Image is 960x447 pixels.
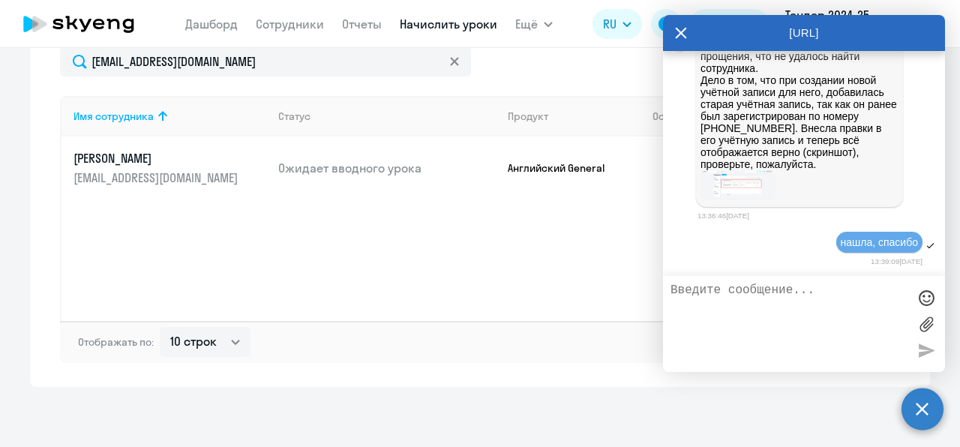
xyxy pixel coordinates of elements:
div: Продукт [508,109,548,123]
label: Лимит 10 файлов [915,313,937,335]
span: Остаток уроков [652,109,730,123]
span: нашла, спасибо [841,236,918,248]
a: Дашборд [185,16,238,31]
div: Статус [278,109,310,123]
p: [PERSON_NAME] [73,150,241,166]
a: Начислить уроки [400,16,497,31]
td: 32 [640,136,745,199]
time: 13:39:09[DATE] [871,257,922,265]
input: Поиск по имени, email, продукту или статусу [60,46,471,76]
img: image.png [700,170,775,200]
p: Тендер 2024-25 Постоплата, [GEOGRAPHIC_DATA], ООО [785,6,925,42]
a: [PERSON_NAME][EMAIL_ADDRESS][DOMAIN_NAME] [73,150,266,186]
p: Ожидает вводного урока [278,160,496,176]
div: Имя сотрудника [73,109,154,123]
a: Сотрудники [256,16,324,31]
button: Балансbalance [690,9,769,39]
a: Отчеты [342,16,382,31]
div: Имя сотрудника [73,109,266,123]
time: 13:36:46[DATE] [697,211,749,220]
div: Статус [278,109,496,123]
p: Спасибо за ожидание. Прошу прощения, что не удалось найти сотрудника. Дело в том, что при создани... [700,38,898,170]
button: RU [592,9,642,39]
button: Ещё [515,9,553,39]
p: Английский General [508,161,620,175]
span: Отображать по: [78,335,154,349]
span: Ещё [515,15,538,33]
span: RU [603,15,616,33]
button: Тендер 2024-25 Постоплата, [GEOGRAPHIC_DATA], ООО [778,6,947,42]
div: Продукт [508,109,641,123]
div: Остаток уроков [652,109,745,123]
p: [EMAIL_ADDRESS][DOMAIN_NAME] [73,169,241,186]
